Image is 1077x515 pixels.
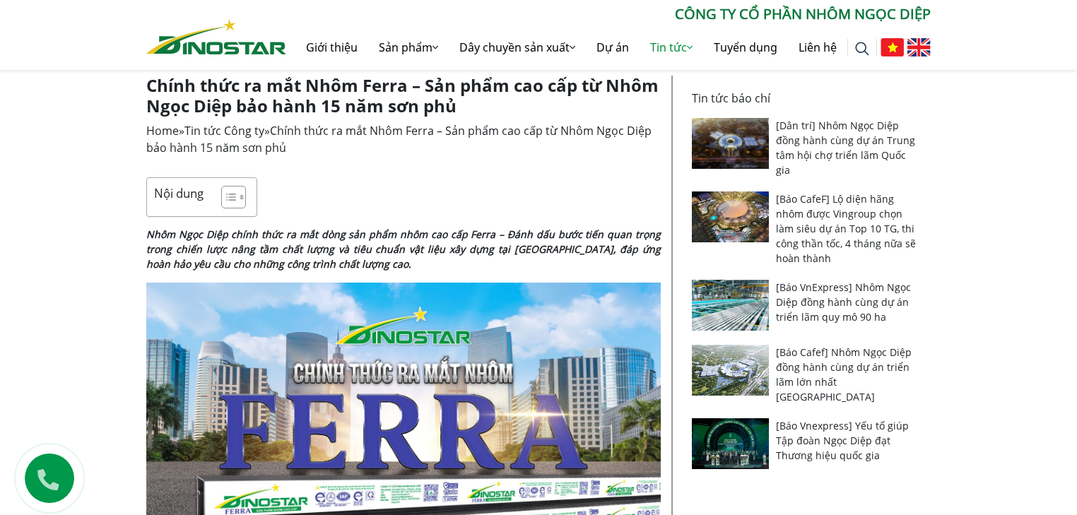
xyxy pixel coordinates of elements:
strong: Nhôm Ngọc Diệp chính thức ra mắt dòng sản phẩm nhôm cao cấp Ferra – Đánh dấu bước tiến quan trọng... [146,227,661,271]
a: [Báo Cafef] Nhôm Ngọc Diệp đồng hành cùng dự án triển lãm lớn nhất [GEOGRAPHIC_DATA] [776,345,912,403]
a: Dự án [586,25,640,70]
a: Home [146,123,179,138]
p: Nội dung [154,185,204,201]
p: Tin tức báo chí [692,90,922,107]
a: [Dân trí] Nhôm Ngọc Diệp đồng hành cùng dự án Trung tâm hội chợ triển lãm Quốc gia [776,119,915,177]
p: CÔNG TY CỔ PHẦN NHÔM NGỌC DIỆP [286,4,931,25]
img: [Báo VnExpress] Nhôm Ngọc Diệp đồng hành cùng dự án triển lãm quy mô 90 ha [692,280,769,331]
a: Tin tức [640,25,703,70]
img: Tiếng Việt [881,38,904,57]
h1: Chính thức ra mắt Nhôm Ferra – Sản phẩm cao cấp từ Nhôm Ngọc Diệp bảo hành 15 năm sơn phủ [146,76,661,117]
img: search [855,42,869,56]
img: [Báo CafeF] Lộ diện hãng nhôm được Vingroup chọn làm siêu dự án Top 10 TG, thi công thần tốc, 4 t... [692,191,769,242]
img: English [907,38,931,57]
a: [Báo CafeF] Lộ diện hãng nhôm được Vingroup chọn làm siêu dự án Top 10 TG, thi công thần tốc, 4 t... [776,192,916,265]
a: Liên hệ [788,25,847,70]
a: Tin tức Công ty [184,123,264,138]
img: [Báo Cafef] Nhôm Ngọc Diệp đồng hành cùng dự án triển lãm lớn nhất Đông Nam Á [692,345,769,396]
a: [Báo VnExpress] Nhôm Ngọc Diệp đồng hành cùng dự án triển lãm quy mô 90 ha [776,280,911,324]
img: Nhôm Dinostar [146,19,286,54]
img: [Dân trí] Nhôm Ngọc Diệp đồng hành cùng dự án Trung tâm hội chợ triển lãm Quốc gia [692,118,769,169]
a: [Báo Vnexpress] Yếu tố giúp Tập đoàn Ngọc Diệp đạt Thương hiệu quốc gia [776,419,909,462]
a: Tuyển dụng [703,25,788,70]
span: Chính thức ra mắt Nhôm Ferra – Sản phẩm cao cấp từ Nhôm Ngọc Diệp bảo hành 15 năm sơn phủ [146,123,652,155]
a: Dây chuyền sản xuất [449,25,586,70]
a: Giới thiệu [295,25,368,70]
a: Sản phẩm [368,25,449,70]
img: [Báo Vnexpress] Yếu tố giúp Tập đoàn Ngọc Diệp đạt Thương hiệu quốc gia [692,418,769,469]
span: » » [146,123,652,155]
a: Toggle Table of Content [211,185,242,209]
